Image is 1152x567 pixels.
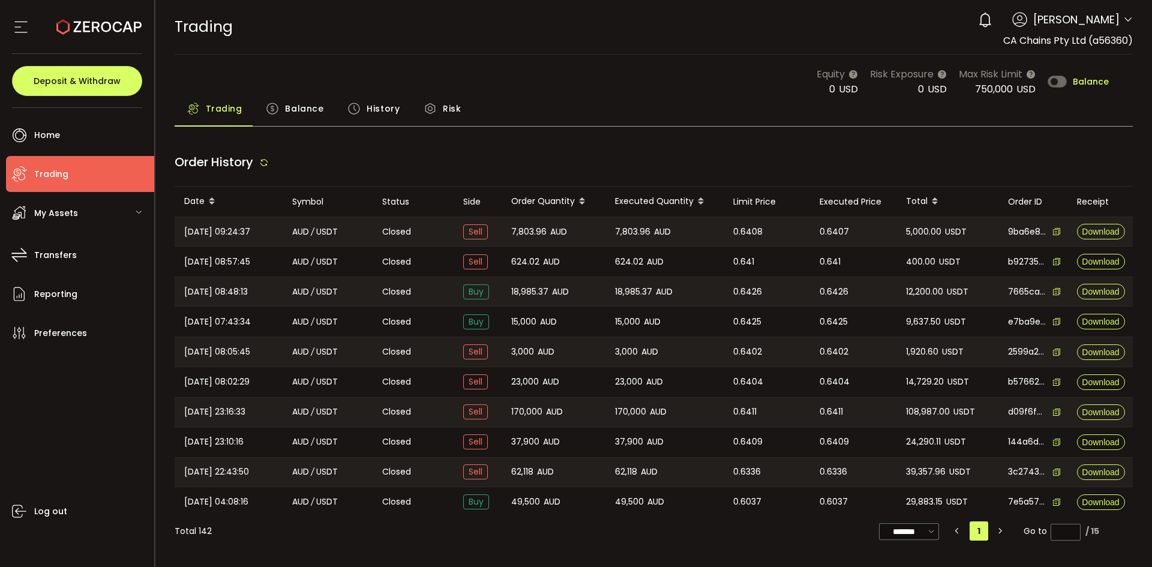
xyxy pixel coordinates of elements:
span: Sell [463,434,488,449]
span: USDT [949,465,971,479]
span: AUD [292,315,309,329]
span: Sell [463,374,488,389]
span: AUD [538,345,554,359]
span: History [367,97,400,121]
span: USD [1016,82,1036,96]
div: Order ID [998,195,1067,209]
span: USDT [316,285,338,299]
span: 0.6425 [820,315,848,329]
span: 14,729.20 [906,375,944,389]
span: 1,920.60 [906,345,938,359]
div: Receipt [1067,195,1133,209]
span: Sell [463,404,488,419]
span: [DATE] 08:48:13 [184,285,248,299]
button: Download [1077,344,1125,360]
span: Download [1082,317,1119,326]
span: CA Chains Pty Ltd (a56360) [1003,34,1133,47]
button: Download [1077,284,1125,299]
span: 49,500 [511,495,540,509]
span: Closed [382,226,411,238]
div: / 15 [1085,525,1099,538]
span: Download [1082,257,1119,266]
em: / [311,375,314,389]
span: 23,000 [615,375,643,389]
span: 37,900 [615,435,643,449]
span: Trading [175,16,233,37]
span: Download [1082,378,1119,386]
span: 0 [829,82,835,96]
span: 108,987.00 [906,405,950,419]
span: 0.641 [733,255,754,269]
span: Reporting [34,286,77,303]
span: 12,200.00 [906,285,943,299]
span: USDT [953,405,975,419]
span: 170,000 [511,405,542,419]
span: USDT [944,435,966,449]
span: [DATE] 08:02:29 [184,375,250,389]
span: b9273550-9ec8-42ab-b440-debceb6bf362 [1008,256,1046,268]
span: AUD [647,435,664,449]
span: d09f6fb3-8af7-4064-b7c5-8d9f3d3ecfc8 [1008,406,1046,418]
span: USDT [947,285,968,299]
span: USDT [316,495,338,509]
span: AUD [292,495,309,509]
span: Buy [463,314,489,329]
span: AUD [641,345,658,359]
span: 170,000 [615,405,646,419]
em: / [311,225,314,239]
span: [DATE] 09:24:37 [184,225,250,239]
span: Trading [34,166,68,183]
span: 624.02 [511,255,539,269]
em: / [311,435,314,449]
span: 2599a2f9-d739-4166-9349-f3a110e7aa98 [1008,346,1046,358]
span: Sell [463,254,488,269]
span: 18,985.37 [615,285,652,299]
span: AUD [544,495,560,509]
span: 0.6411 [733,405,757,419]
span: 3,000 [511,345,534,359]
em: / [311,465,314,479]
span: AUD [540,315,557,329]
span: 29,883.15 [906,495,943,509]
div: Total 142 [175,525,212,538]
div: Executed Quantity [605,191,724,212]
span: [PERSON_NAME] [1033,11,1120,28]
span: 0.6336 [733,465,761,479]
span: 0.6411 [820,405,843,419]
span: Transfers [34,247,77,264]
span: Download [1082,468,1119,476]
span: USDT [946,495,968,509]
span: 3,000 [615,345,638,359]
span: 23,000 [511,375,539,389]
span: AUD [292,435,309,449]
em: / [311,315,314,329]
span: AUD [292,405,309,419]
span: My Assets [34,205,78,222]
span: AUD [647,495,664,509]
span: Risk [443,97,461,121]
span: 0.6404 [733,375,763,389]
span: Closed [382,496,411,508]
span: 0.6402 [820,345,848,359]
span: AUD [543,435,560,449]
span: Log out [34,503,67,520]
span: AUD [641,465,658,479]
span: 0.6402 [733,345,762,359]
span: 9ba6e898-b757-436a-9a75-0c757ee03a1f [1008,226,1046,238]
em: / [311,345,314,359]
span: 144a6d39-3ffb-43bc-8a9d-e5a66529c998 [1008,436,1046,448]
span: Home [34,127,60,144]
span: USDT [942,345,964,359]
span: 24,290.11 [906,435,941,449]
span: 7665ca89-7554-493f-af95-32222863dfaa [1008,286,1046,298]
span: Closed [382,256,411,268]
span: USDT [939,255,961,269]
em: / [311,255,314,269]
span: Preferences [34,325,87,342]
button: Download [1077,464,1125,480]
span: AUD [647,255,664,269]
div: Limit Price [724,195,810,209]
span: 0.6037 [733,495,761,509]
span: 39,357.96 [906,465,946,479]
span: AUD [537,465,554,479]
